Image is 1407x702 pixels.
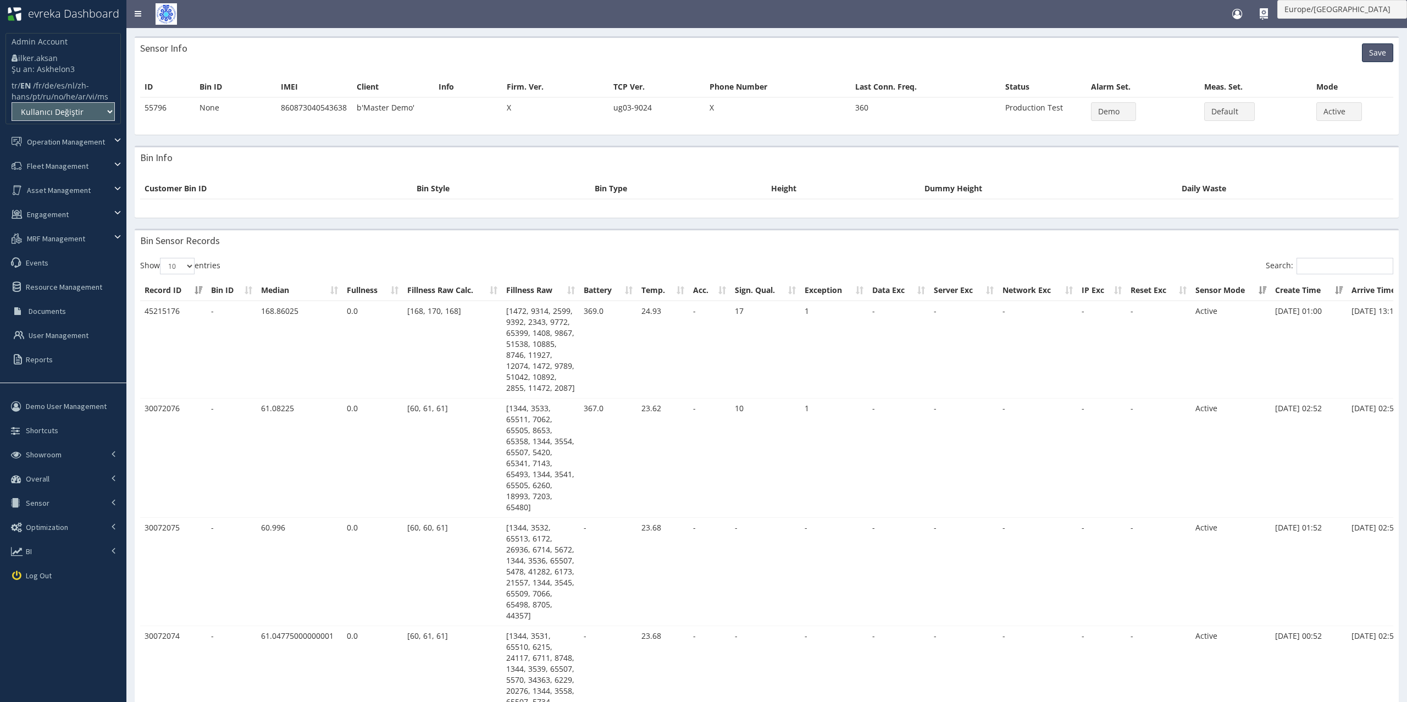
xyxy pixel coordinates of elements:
td: - [1077,399,1126,518]
td: - [1126,301,1191,399]
td: [168, 170, 168] [403,301,502,399]
td: Active [1191,518,1271,626]
span: Europe/[GEOGRAPHIC_DATA] [1284,4,1393,15]
td: 60.996 [257,518,342,626]
button: Default [1204,102,1255,121]
td: [DATE] 01:00 [1271,301,1347,399]
td: - [868,518,929,626]
td: 860873040543638 [276,97,352,125]
th: Bin ID: activate to sort column ascending [207,280,257,301]
td: - [868,301,929,399]
td: [60, 60, 61] [403,518,502,626]
th: Sign. Qual.: activate to sort column ascending [730,280,800,301]
td: - [689,301,730,399]
span: Reports [26,355,53,364]
th: Create Time: activate to sort column ascending [1271,280,1347,301]
th: Median: activate to sort column ascending [257,280,342,301]
a: he [66,91,75,102]
th: Battery: activate to sort column ascending [579,280,637,301]
th: Temp.: activate to sort column ascending [637,280,689,301]
td: [60, 61, 61] [403,399,502,518]
th: Daily Waste [1177,179,1393,199]
td: - [800,518,868,626]
select: Showentries [160,258,195,274]
th: IP Exc: activate to sort column ascending [1077,280,1126,301]
td: - [1077,301,1126,399]
a: fr [36,80,42,91]
button: Save [1362,43,1393,62]
span: Default [1211,106,1240,117]
th: Meas. Set. [1200,77,1312,97]
td: - [929,301,998,399]
td: - [1126,518,1191,626]
td: 0.0 [342,518,403,626]
td: [DATE] 01:52 [1271,518,1347,626]
td: - [689,399,730,518]
td: - [929,518,998,626]
button: Demo [1091,102,1136,121]
span: Documents [29,306,66,316]
td: 168.86025 [257,301,342,399]
span: Fleet Management [27,161,88,171]
th: Fillness Raw: activate to sort column ascending [502,280,579,301]
td: 1 [800,399,868,518]
td: [1472, 9314, 2599, 9392, 2343, 9772, 65399, 1408, 9867, 51538, 10885, 8746, 11927, 12074, 1472, 9... [502,301,579,399]
a: es [57,80,65,91]
th: Sensor Mode: activate to sort column ascending [1191,280,1271,301]
span: Shortcuts [26,425,58,435]
th: Exception: activate to sort column ascending [800,280,868,301]
th: Bin Style [412,179,590,199]
th: Fullness: activate to sort column ascending [342,280,403,301]
a: ru [43,91,51,102]
a: ms [97,91,108,102]
span: BI [26,546,32,556]
td: 30072075 [140,518,207,626]
td: 10 [730,399,800,518]
th: Phone Number [705,77,850,97]
td: - [207,399,257,518]
th: Record ID: activate to sort column ascending [140,280,207,301]
a: zh-hans [12,80,89,102]
th: Server Exc: activate to sort column ascending [929,280,998,301]
span: Events [26,258,48,268]
td: - [929,399,998,518]
p: Admin Account [12,36,75,47]
td: 0.0 [342,301,403,399]
span: Resource Management [26,282,102,292]
a: no [54,91,63,102]
span: Log Out [26,571,52,581]
td: Active [1191,399,1271,518]
span: evreka Dashboard [28,6,119,21]
h3: Bin Sensor Records [140,236,220,246]
th: Firm. Ver. [502,77,610,97]
div: How Do I Use It? [1259,8,1269,18]
span: Demo [1098,106,1122,117]
span: User Management [29,330,88,340]
td: - [998,399,1077,518]
td: 1 [800,301,868,399]
td: 17 [730,301,800,399]
td: ug03-9024 [609,97,705,125]
a: Reports [3,347,126,372]
td: 369.0 [579,301,637,399]
span: Demo User Management [26,401,107,411]
td: 367.0 [579,399,637,518]
td: [1344, 3532, 65513, 6172, 26936, 6714, 5672, 1344, 3536, 65507, 5478, 41282, 6173, 21557, 1344, 3... [502,518,579,626]
td: - [868,399,929,518]
td: - [1077,518,1126,626]
th: Info [434,77,502,97]
td: [1344, 3533, 65511, 7062, 65505, 8653, 65358, 1344, 3554, 65507, 5420, 65341, 7143, 65493, 1344, ... [502,399,579,518]
th: Height [767,179,920,199]
th: Data Exc: activate to sort column ascending [868,280,929,301]
span: Sensor [26,498,49,508]
td: 55796 [140,97,195,125]
td: 23.62 [637,399,689,518]
a: pt [32,91,40,102]
td: 45215176 [140,301,207,399]
th: Last Conn. Freq. [851,77,1001,97]
a: tr [12,80,18,91]
td: - [579,518,637,626]
label: Search: [1266,258,1393,274]
button: Active [1316,102,1362,121]
a: nl [68,80,75,91]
